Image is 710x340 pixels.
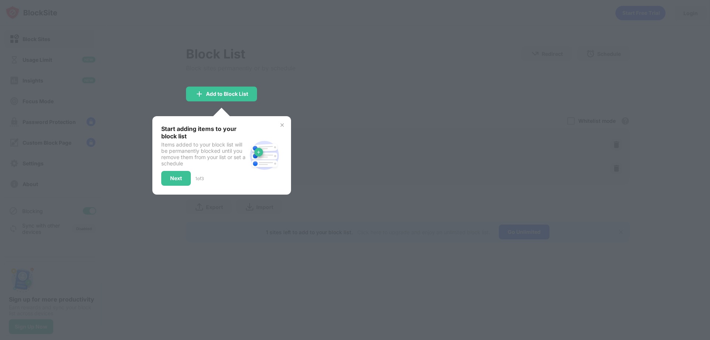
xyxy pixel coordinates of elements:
div: Next [170,175,182,181]
div: Start adding items to your block list [161,125,247,140]
div: Items added to your block list will be permanently blocked until you remove them from your list o... [161,141,247,166]
div: Add to Block List [206,91,248,97]
img: block-site.svg [247,138,282,173]
div: 1 of 3 [195,176,204,181]
img: x-button.svg [279,122,285,128]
